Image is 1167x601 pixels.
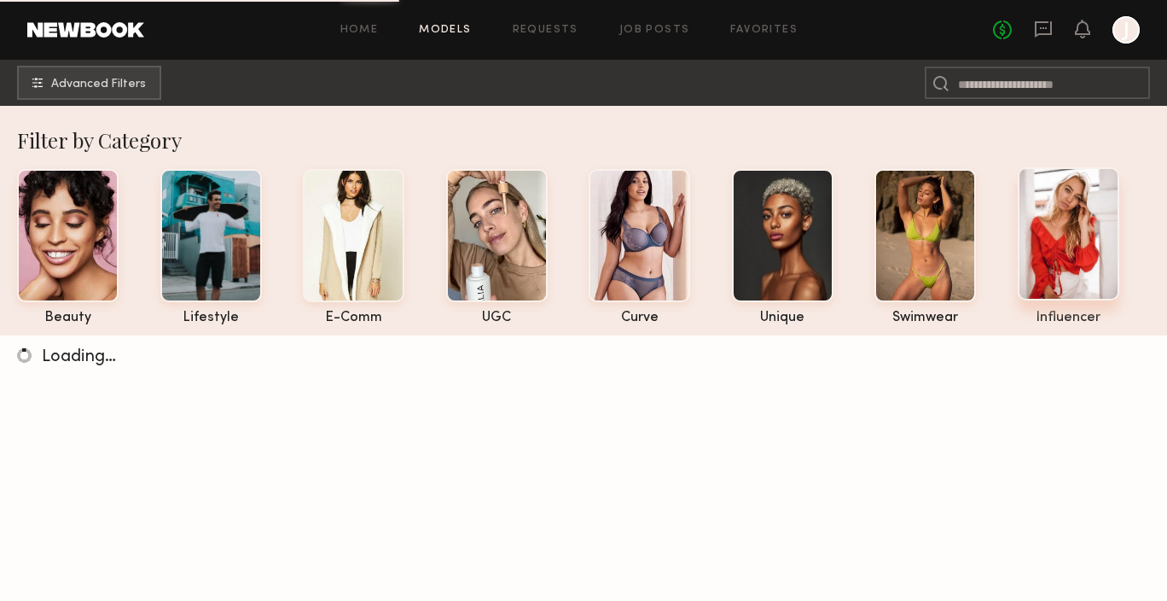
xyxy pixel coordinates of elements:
[42,349,116,365] span: Loading…
[303,311,404,325] div: e-comm
[51,79,146,90] span: Advanced Filters
[589,311,690,325] div: curve
[419,25,471,36] a: Models
[732,311,833,325] div: unique
[619,25,690,36] a: Job Posts
[17,311,119,325] div: beauty
[513,25,578,36] a: Requests
[17,66,161,100] button: Advanced Filters
[874,311,976,325] div: swimwear
[1112,16,1140,44] a: J
[160,311,262,325] div: lifestyle
[730,25,798,36] a: Favorites
[340,25,379,36] a: Home
[1018,311,1119,325] div: influencer
[17,126,1167,154] div: Filter by Category
[446,311,548,325] div: UGC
